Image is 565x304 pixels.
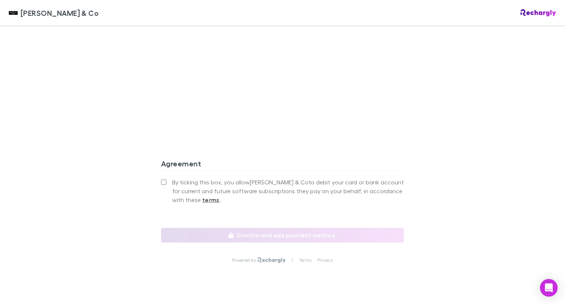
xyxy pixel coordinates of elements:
p: Powered by [232,257,257,263]
a: Terms [299,257,312,263]
img: Rechargly Logo [520,9,556,17]
button: Confirm and add payment method [161,228,404,243]
span: By ticking this box, you allow [PERSON_NAME] & Co to debit your card or bank account for current ... [172,178,404,204]
img: Shaddock & Co's Logo [9,8,18,17]
div: Open Intercom Messenger [540,279,558,297]
span: [PERSON_NAME] & Co [21,7,99,18]
strong: terms [202,196,220,204]
h3: Agreement [161,159,404,171]
img: Rechargly Logo [257,257,286,263]
p: | [292,257,293,263]
a: Privacy [317,257,333,263]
